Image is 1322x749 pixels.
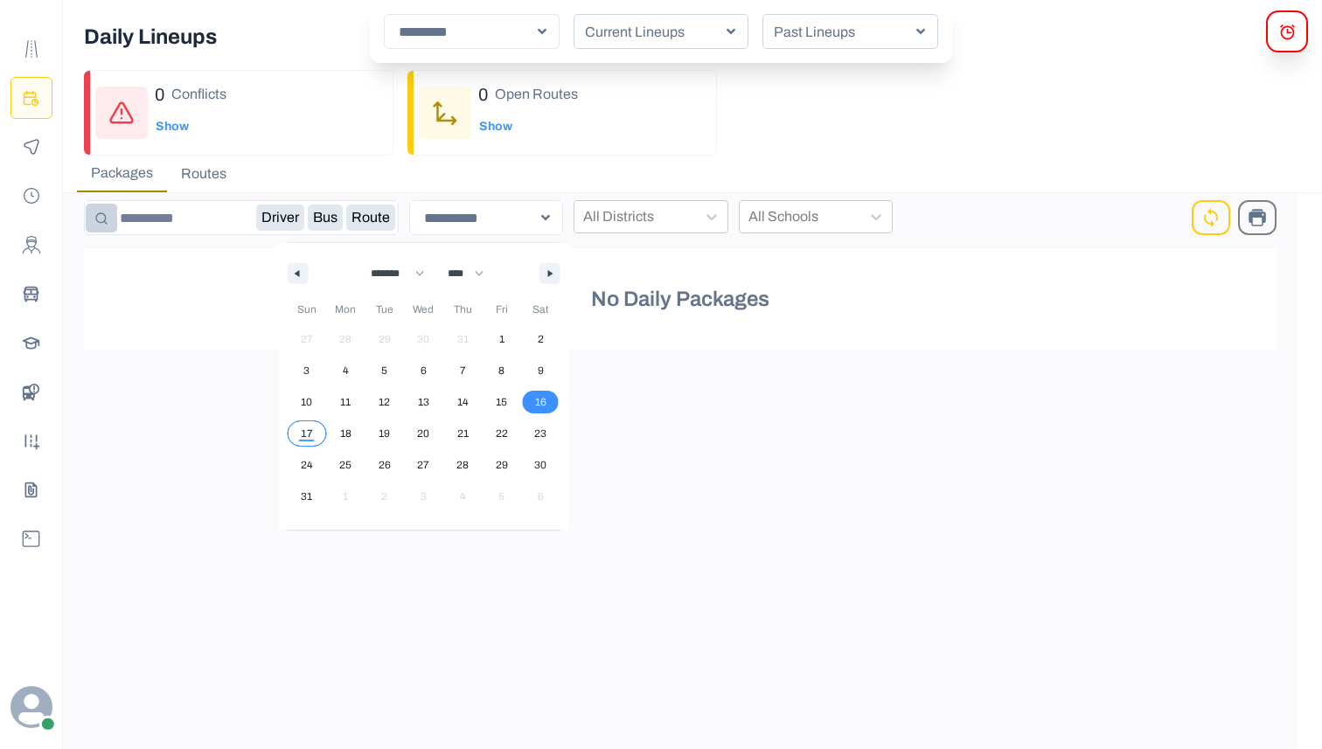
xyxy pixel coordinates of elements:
[339,449,351,481] span: 25
[404,449,443,481] button: 27
[443,386,483,418] button: 14
[478,109,513,144] button: Show
[456,449,469,481] span: 28
[326,295,365,323] span: Mon
[482,295,521,323] span: Fri
[482,323,521,355] button: 1
[10,126,52,168] button: Monitoring
[346,205,395,231] button: Route
[498,355,504,386] span: 8
[482,418,521,449] button: 22
[301,449,313,481] span: 24
[326,386,365,418] button: 11
[404,295,443,323] span: Wed
[10,224,52,266] button: Drivers
[538,355,544,386] span: 9
[495,84,578,105] p: Open Routes
[535,386,546,418] span: 16
[326,449,365,481] button: 25
[591,283,769,315] p: No Daily Packages
[521,449,560,481] button: 30
[365,295,405,323] span: Tue
[10,175,52,217] button: Payroll
[256,205,304,231] button: Driver
[578,22,730,43] p: Current Lineups
[379,418,390,449] span: 19
[301,418,313,449] span: 17
[482,386,521,418] button: 15
[10,77,52,119] button: Planning
[482,449,521,481] button: 29
[365,355,405,386] button: 5
[326,418,365,449] button: 18
[10,468,52,510] button: Csvparser
[10,371,52,413] button: BusData
[521,295,560,323] span: Sat
[417,449,429,481] span: 27
[287,481,326,512] button: 31
[521,355,560,386] button: 9
[287,295,326,323] span: Sun
[521,386,560,418] button: 16
[10,517,52,559] button: Dblogs
[171,84,226,105] p: Conflicts
[340,386,351,418] span: 11
[421,355,427,386] span: 6
[303,355,310,386] span: 3
[379,386,390,418] span: 12
[1193,200,1228,235] button: Sync Filters
[167,156,240,192] button: Routes
[521,323,560,355] button: 2
[443,355,483,386] button: 7
[10,686,52,728] svg: avatar
[460,355,466,386] span: 7
[10,322,52,364] button: Schools
[418,386,429,418] span: 13
[443,418,483,449] button: 21
[496,386,507,418] span: 15
[404,355,443,386] button: 6
[326,355,365,386] button: 4
[343,355,349,386] span: 4
[155,81,164,107] p: 0
[767,22,919,43] p: Past Lineups
[379,449,391,481] span: 26
[496,418,508,449] span: 22
[457,418,469,449] span: 21
[417,418,429,449] span: 20
[538,323,544,355] span: 2
[457,386,469,418] span: 14
[10,273,52,315] button: Buses
[287,386,326,418] button: 10
[443,295,483,323] span: Thu
[308,205,343,231] button: Bus
[404,386,443,418] button: 13
[365,449,405,481] button: 26
[155,109,190,144] button: Show
[287,449,326,481] button: 24
[287,418,326,449] button: 17
[340,418,351,449] span: 18
[10,28,52,70] button: Route Templates
[301,386,312,418] span: 10
[77,156,167,192] button: Packages
[534,449,546,481] span: 30
[301,481,312,512] span: 31
[478,81,488,107] p: 0
[365,386,405,418] button: 12
[499,323,504,355] span: 1
[534,418,546,449] span: 23
[10,420,52,461] button: Yards
[496,449,508,481] span: 29
[521,418,560,449] button: 23
[482,355,521,386] button: 8
[365,418,405,449] button: 19
[1238,200,1277,235] button: Print Packages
